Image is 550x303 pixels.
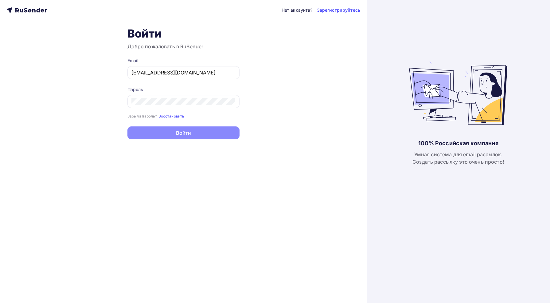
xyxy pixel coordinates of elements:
[418,140,498,147] div: 100% Российская компания
[127,126,240,139] button: Войти
[317,7,360,13] a: Зарегистрируйтесь
[282,7,313,13] div: Нет аккаунта?
[127,58,240,64] div: Email
[158,113,185,118] a: Восстановить
[158,114,185,118] small: Восстановить
[131,69,236,76] input: Укажите свой email
[127,86,240,93] div: Пароль
[412,151,504,165] div: Умная система для email рассылок. Создать рассылку это очень просто!
[127,114,157,118] small: Забыли пароль?
[127,27,240,40] h1: Войти
[127,43,240,50] h3: Добро пожаловать в RuSender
